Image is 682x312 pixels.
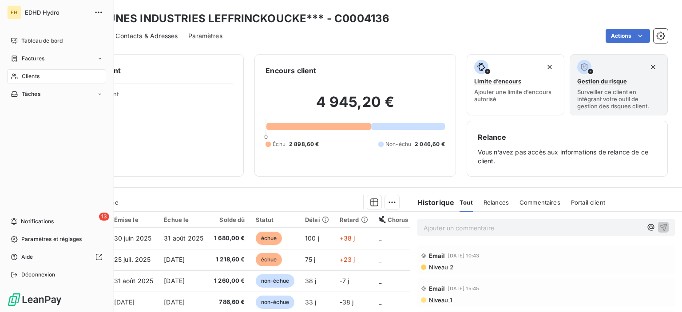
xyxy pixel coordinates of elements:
[379,256,381,263] span: _
[21,217,54,225] span: Notifications
[519,199,560,206] span: Commentaires
[340,298,354,306] span: -38 j
[114,234,152,242] span: 30 juin 2025
[264,133,268,140] span: 0
[429,252,445,259] span: Email
[305,216,329,223] div: Délai
[429,285,445,292] span: Email
[22,72,40,80] span: Clients
[115,32,178,40] span: Contacts & Adresses
[448,253,479,258] span: [DATE] 10:43
[571,199,605,206] span: Portail client
[474,88,557,103] span: Ajouter une limite d’encours autorisé
[289,140,319,148] span: 2 898,60 €
[25,9,89,16] span: EDHD Hydro
[478,132,657,166] div: Vous n’avez pas accès aux informations de relance de ce client.
[214,255,245,264] span: 1 218,60 €
[256,216,294,223] div: Statut
[266,65,316,76] h6: Encours client
[266,93,444,120] h2: 4 945,20 €
[474,78,521,85] span: Limite d’encours
[448,286,479,291] span: [DATE] 15:45
[164,277,185,284] span: [DATE]
[22,55,44,63] span: Factures
[305,298,317,306] span: 33 j
[256,232,282,245] span: échue
[114,256,151,263] span: 25 juil. 2025
[22,90,40,98] span: Tâches
[478,132,657,142] h6: Relance
[71,91,233,103] span: Propriétés Client
[256,296,294,309] span: non-échue
[379,234,381,242] span: _
[99,213,109,221] span: 13
[164,216,203,223] div: Échue le
[114,298,135,306] span: [DATE]
[21,253,33,261] span: Aide
[305,234,319,242] span: 100 j
[467,54,565,115] button: Limite d’encoursAjouter une limite d’encours autorisé
[7,250,106,264] a: Aide
[484,199,509,206] span: Relances
[7,5,21,20] div: EH
[54,65,233,76] h6: Informations client
[214,276,245,285] span: 1 260,00 €
[114,277,154,284] span: 31 août 2025
[21,271,56,279] span: Déconnexion
[214,298,245,307] span: 786,60 €
[214,216,245,223] div: Solde dû
[379,277,381,284] span: _
[460,199,473,206] span: Tout
[379,216,420,223] div: Chorus Pro
[7,292,62,307] img: Logo LeanPay
[340,234,355,242] span: +38 j
[606,29,650,43] button: Actions
[305,277,317,284] span: 38 j
[164,234,203,242] span: 31 août 2025
[379,298,381,306] span: _
[577,78,627,85] span: Gestion du risque
[410,197,455,208] h6: Historique
[256,253,282,266] span: échue
[273,140,285,148] span: Échu
[305,256,316,263] span: 75 j
[21,235,82,243] span: Paramètres et réglages
[164,298,185,306] span: [DATE]
[340,277,349,284] span: -7 j
[340,256,355,263] span: +23 j
[415,140,445,148] span: 2 046,60 €
[214,234,245,243] span: 1 680,00 €
[78,11,389,27] h3: VALDUNES INDUSTRIES LEFFRINCKOUCKE*** - C0004136
[114,216,154,223] div: Émise le
[577,88,660,110] span: Surveiller ce client en intégrant votre outil de gestion des risques client.
[164,256,185,263] span: [DATE]
[340,216,368,223] div: Retard
[256,274,294,288] span: non-échue
[570,54,668,115] button: Gestion du risqueSurveiller ce client en intégrant votre outil de gestion des risques client.
[188,32,222,40] span: Paramètres
[21,37,63,45] span: Tableau de bord
[385,140,411,148] span: Non-échu
[428,264,453,271] span: Niveau 2
[428,296,452,304] span: Niveau 1
[652,282,673,303] iframe: Intercom live chat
